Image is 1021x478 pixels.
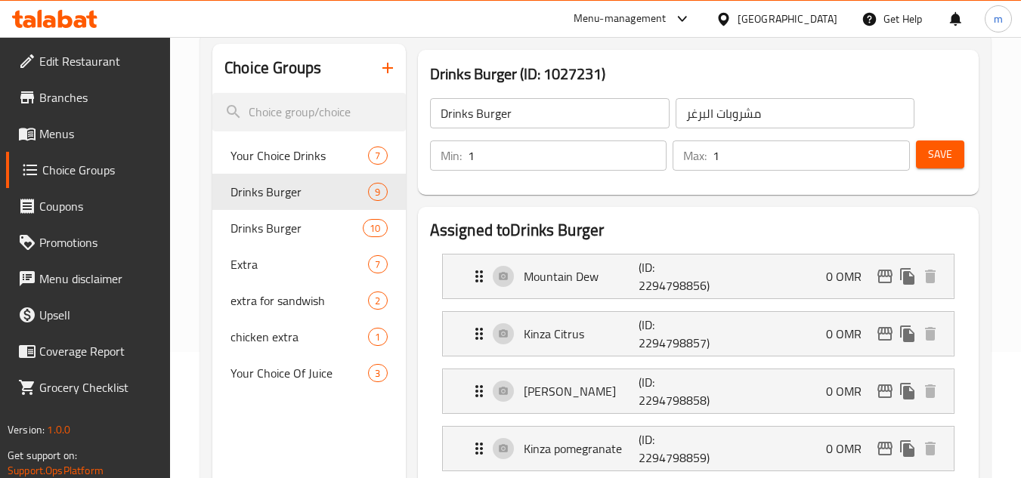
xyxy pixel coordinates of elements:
[47,420,70,439] span: 1.0.0
[896,437,919,460] button: duplicate
[368,146,387,165] div: Choices
[443,254,954,298] div: Expand
[430,420,967,477] li: Expand
[368,364,387,382] div: Choices
[224,57,321,79] h2: Choice Groups
[364,221,386,236] span: 10
[430,362,967,420] li: Expand
[212,319,405,355] div: chicken extra1
[683,146,707,165] p: Max:
[639,430,716,467] p: (ID: 2294798859)
[39,306,159,324] span: Upsell
[39,270,159,288] span: Menu disclaimer
[443,312,954,356] div: Expand
[430,219,967,242] h2: Assigned to Drinks Burger
[639,316,716,352] p: (ID: 2294798857)
[639,258,716,295] p: (ID: 2294798856)
[212,282,405,319] div: extra for sandwish2
[826,439,874,458] p: 0 OMR
[430,305,967,362] li: Expand
[6,79,171,116] a: Branches
[441,146,462,165] p: Min:
[212,355,405,391] div: Your Choice Of Juice3
[639,373,716,409] p: (ID: 2294798858)
[874,380,896,402] button: edit
[369,366,386,381] span: 3
[369,330,386,344] span: 1
[6,261,171,297] a: Menu disclaimer
[6,43,171,79] a: Edit Restaurant
[919,437,942,460] button: delete
[212,210,405,246] div: Drinks Burger10
[39,88,159,106] span: Branches
[738,11,837,27] div: [GEOGRAPHIC_DATA]
[896,265,919,288] button: duplicate
[874,322,896,345] button: edit
[212,174,405,210] div: Drinks Burger9
[6,369,171,406] a: Grocery Checklist
[39,342,159,360] span: Coverage Report
[369,185,386,199] span: 9
[8,446,77,465] span: Get support on:
[6,224,171,261] a: Promotions
[896,380,919,402] button: duplicate
[6,152,171,188] a: Choice Groups
[524,325,639,343] p: Kinza Citrus
[874,437,896,460] button: edit
[826,382,874,400] p: 0 OMR
[369,294,386,308] span: 2
[524,439,639,458] p: Kinza pomegranate
[369,149,386,163] span: 7
[919,380,942,402] button: delete
[443,369,954,413] div: Expand
[368,183,387,201] div: Choices
[928,145,952,164] span: Save
[919,265,942,288] button: delete
[896,322,919,345] button: duplicate
[430,62,967,86] h3: Drinks Burger (ID: 1027231)
[8,420,45,439] span: Version:
[230,328,368,346] span: chicken extra
[874,265,896,288] button: edit
[368,255,387,273] div: Choices
[39,52,159,70] span: Edit Restaurant
[230,183,368,201] span: Drinks Burger
[368,291,387,310] div: Choices
[368,328,387,346] div: Choices
[212,137,405,174] div: Your Choice Drinks7
[430,248,967,305] li: Expand
[574,10,667,28] div: Menu-management
[230,364,368,382] span: Your Choice Of Juice
[369,258,386,272] span: 7
[39,378,159,396] span: Grocery Checklist
[443,427,954,470] div: Expand
[230,219,363,237] span: Drinks Burger
[524,267,639,285] p: Mountain Dew
[919,322,942,345] button: delete
[524,382,639,400] p: [PERSON_NAME]
[363,219,387,237] div: Choices
[230,255,368,273] span: Extra
[42,161,159,179] span: Choice Groups
[994,11,1003,27] span: m
[230,291,368,310] span: extra for sandwish
[6,333,171,369] a: Coverage Report
[6,188,171,224] a: Coupons
[212,246,405,282] div: Extra7
[826,267,874,285] p: 0 OMR
[39,233,159,251] span: Promotions
[916,140,964,168] button: Save
[39,197,159,215] span: Coupons
[39,125,159,143] span: Menus
[212,93,405,131] input: search
[6,297,171,333] a: Upsell
[230,146,368,165] span: Your Choice Drinks
[6,116,171,152] a: Menus
[826,325,874,343] p: 0 OMR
